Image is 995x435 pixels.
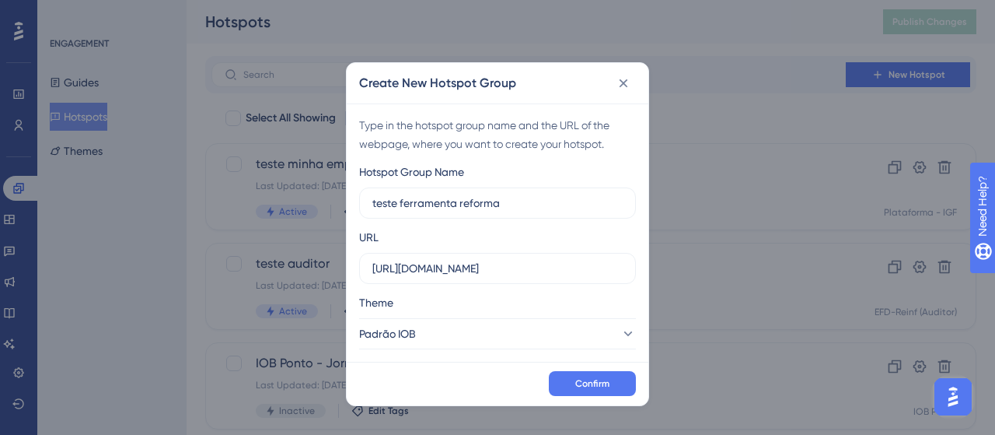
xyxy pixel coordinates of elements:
span: Confirm [575,377,609,390]
span: Need Help? [37,4,97,23]
div: Hotspot Group Name [359,163,464,181]
span: Theme [359,293,393,312]
div: Type in the hotspot group name and the URL of the webpage, where you want to create your hotspot. [359,116,636,153]
input: https://www.example.com [372,260,623,277]
input: How to Create [372,195,623,212]
div: URL [359,228,379,247]
iframe: UserGuiding AI Assistant Launcher [930,374,976,420]
span: Padrão IOB [359,324,416,343]
h2: Create New Hotspot Group [359,74,516,93]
